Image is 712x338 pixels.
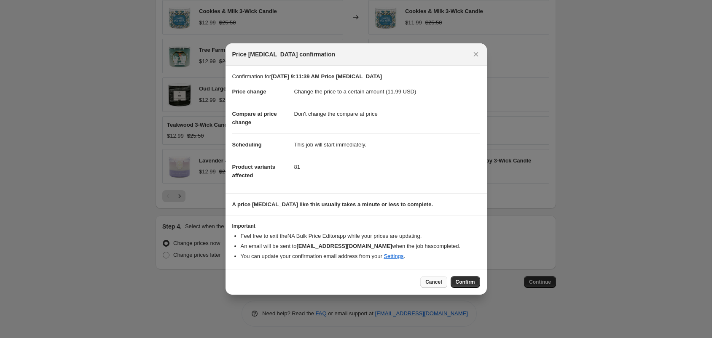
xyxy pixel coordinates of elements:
span: Confirm [456,279,475,285]
button: Cancel [420,276,447,288]
li: You can update your confirmation email address from your . [241,252,480,261]
dd: Don't change the compare at price [294,103,480,125]
a: Settings [384,253,403,259]
b: [EMAIL_ADDRESS][DOMAIN_NAME] [296,243,392,249]
li: Feel free to exit the NA Bulk Price Editor app while your prices are updating. [241,232,480,240]
span: Price [MEDICAL_DATA] confirmation [232,50,336,59]
dd: 81 [294,156,480,178]
button: Close [470,48,482,60]
dd: This job will start immediately. [294,133,480,156]
button: Confirm [451,276,480,288]
dd: Change the price to a certain amount (11.99 USD) [294,81,480,103]
span: Compare at price change [232,111,277,125]
span: Product variants affected [232,164,276,178]
li: An email will be sent to when the job has completed . [241,242,480,250]
b: A price [MEDICAL_DATA] like this usually takes a minute or less to complete. [232,201,433,208]
span: Cancel [425,279,442,285]
p: Confirmation for [232,72,480,81]
h3: Important [232,223,480,229]
b: [DATE] 9:11:39 AM Price [MEDICAL_DATA] [271,73,382,80]
span: Scheduling [232,141,262,148]
span: Price change [232,88,266,95]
